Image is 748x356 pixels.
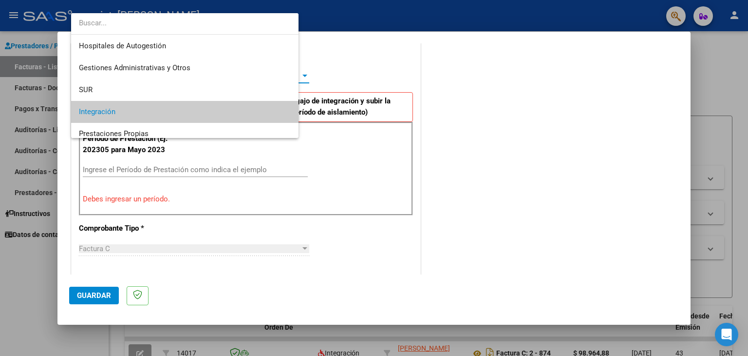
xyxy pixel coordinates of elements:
[71,12,299,34] input: dropdown search
[79,129,149,138] span: Prestaciones Propias
[79,63,190,72] span: Gestiones Administrativas y Otros
[79,41,166,50] span: Hospitales de Autogestión
[715,323,738,346] div: Open Intercom Messenger
[79,107,115,116] span: Integración
[79,85,93,94] span: SUR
